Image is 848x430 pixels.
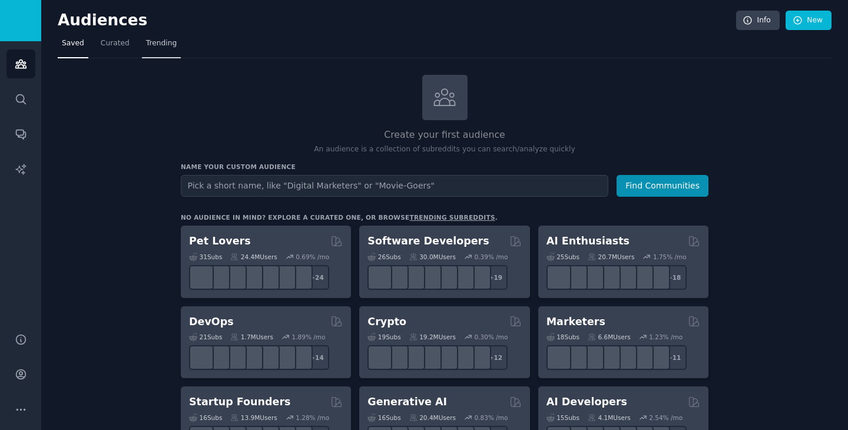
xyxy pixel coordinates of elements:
img: learnjavascript [404,268,422,286]
img: azuredevops [193,349,211,367]
img: software [371,268,389,286]
img: bigseo [566,349,584,367]
h2: Generative AI [367,395,447,409]
h2: Software Developers [367,234,489,249]
div: 13.9M Users [230,414,277,422]
h2: Pet Lovers [189,234,251,249]
h2: Marketers [546,315,605,329]
div: + 18 [662,265,687,290]
img: chatgpt_promptDesign [599,268,617,286]
div: 2.54 % /mo [649,414,683,422]
img: chatgpt_prompts_ [615,268,634,286]
img: dogbreed [291,268,310,286]
div: 0.39 % /mo [475,253,508,261]
div: + 19 [483,265,508,290]
h2: Create your first audience [181,128,708,143]
div: 0.69 % /mo [296,253,329,261]
img: defiblockchain [437,349,455,367]
a: New [786,11,832,31]
div: 31 Sub s [189,253,222,261]
img: Docker_DevOps [226,349,244,367]
a: Curated [97,34,134,58]
img: OnlineMarketing [648,349,667,367]
img: AWS_Certified_Experts [209,349,227,367]
div: 25 Sub s [546,253,579,261]
img: Emailmarketing [599,349,617,367]
img: herpetology [193,268,211,286]
button: Find Communities [617,175,708,197]
p: An audience is a collection of subreddits you can search/analyze quickly [181,144,708,155]
img: googleads [615,349,634,367]
div: 1.28 % /mo [296,414,329,422]
img: iOSProgramming [420,268,439,286]
img: AItoolsCatalog [582,268,601,286]
div: 1.89 % /mo [292,333,326,341]
h2: Startup Founders [189,395,290,409]
div: + 14 [304,345,329,370]
div: + 24 [304,265,329,290]
div: 1.23 % /mo [649,333,683,341]
span: Saved [62,38,84,49]
img: content_marketing [549,349,568,367]
a: Saved [58,34,88,58]
img: PlatformEngineers [291,349,310,367]
img: AskComputerScience [453,268,472,286]
div: 20.7M Users [588,253,634,261]
img: turtle [242,268,260,286]
div: 26 Sub s [367,253,400,261]
h2: AI Enthusiasts [546,234,630,249]
div: 19.2M Users [409,333,456,341]
img: elixir [470,268,488,286]
img: DevOpsLinks [242,349,260,367]
img: platformengineering [259,349,277,367]
img: MarketingResearch [632,349,650,367]
div: 18 Sub s [546,333,579,341]
div: 0.83 % /mo [475,414,508,422]
img: AskMarketing [582,349,601,367]
img: OpenAIDev [632,268,650,286]
div: 4.1M Users [588,414,631,422]
img: leopardgeckos [226,268,244,286]
img: ArtificalIntelligence [648,268,667,286]
a: Info [736,11,780,31]
div: 0.30 % /mo [475,333,508,341]
img: 0xPolygon [387,349,406,367]
img: DeepSeek [566,268,584,286]
div: 16 Sub s [189,414,222,422]
h2: Audiences [58,11,736,30]
img: GoogleGeminiAI [549,268,568,286]
img: defi_ [470,349,488,367]
img: csharp [387,268,406,286]
div: 1.7M Users [230,333,273,341]
div: + 11 [662,345,687,370]
img: reactnative [437,268,455,286]
img: GummySearch logo [7,11,34,31]
div: 24.4M Users [230,253,277,261]
img: aws_cdk [275,349,293,367]
img: CryptoNews [453,349,472,367]
a: trending subreddits [409,214,495,221]
h2: Crypto [367,315,406,329]
div: 1.75 % /mo [653,253,687,261]
h3: Name your custom audience [181,163,708,171]
div: 20.4M Users [409,414,456,422]
div: + 12 [483,345,508,370]
div: 30.0M Users [409,253,456,261]
h2: DevOps [189,315,234,329]
h2: AI Developers [546,395,627,409]
img: cockatiel [259,268,277,286]
img: ballpython [209,268,227,286]
div: 6.6M Users [588,333,631,341]
div: 15 Sub s [546,414,579,422]
span: Trending [146,38,177,49]
span: Curated [101,38,130,49]
img: web3 [420,349,439,367]
div: No audience in mind? Explore a curated one, or browse . [181,213,498,221]
div: 16 Sub s [367,414,400,422]
img: PetAdvice [275,268,293,286]
input: Pick a short name, like "Digital Marketers" or "Movie-Goers" [181,175,608,197]
div: 19 Sub s [367,333,400,341]
a: Trending [142,34,181,58]
img: ethstaker [404,349,422,367]
img: ethfinance [371,349,389,367]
